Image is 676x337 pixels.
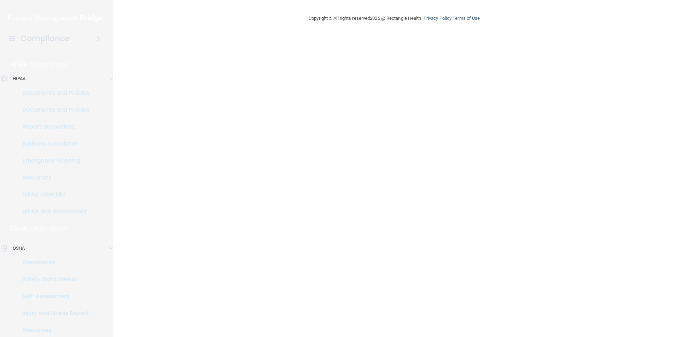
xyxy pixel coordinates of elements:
[13,75,26,83] p: HIPAA
[31,224,68,233] p: Learn More!
[5,259,101,266] p: Documents
[5,123,101,130] p: Report an Incident
[5,140,101,147] p: Business Associates
[5,208,101,215] p: HIPAA Risk Assessment
[5,327,101,334] p: Resources
[10,224,27,233] p: OSHA
[424,16,451,21] a: Privacy Policy
[5,293,101,300] p: Self-Assessment
[8,11,104,25] img: PMB logo
[5,174,101,181] p: Resources
[5,106,101,113] p: Documents and Policies
[5,89,101,96] p: Documents and Policies
[5,157,101,164] p: Emergency Planning
[13,244,25,253] p: OSHA
[5,276,101,283] p: Safety Data Sheets
[5,191,101,198] p: HIPAA Checklist
[21,34,70,43] h4: Compliance
[265,7,523,30] div: Copyright © All rights reserved 2025 @ Rectangle Health | |
[5,310,101,317] p: Injury and Illness Report
[10,60,28,69] p: HIPAA
[31,60,69,69] p: Learn More!
[453,16,480,21] a: Terms of Use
